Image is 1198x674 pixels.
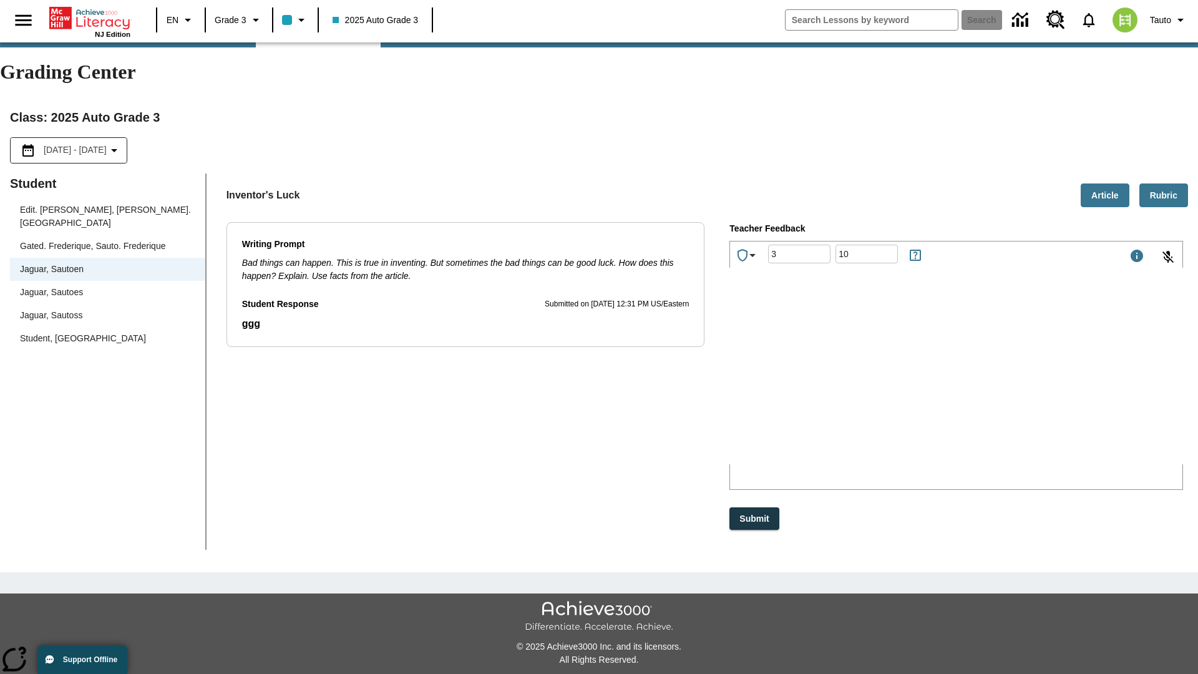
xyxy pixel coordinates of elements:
input: Points: Must be equal to or less than 25. [835,238,898,271]
p: Bad things can happen. This is true in inventing. But sometimes the bad things can be good luck. ... [242,256,689,283]
div: Gated. Frederique, Sauto. Frederique [20,240,165,253]
div: Maximum 1000 characters Press Escape to exit toolbar and use left and right arrow keys to access ... [1129,248,1144,266]
div: Gated. Frederique, Sauto. Frederique [10,235,205,258]
a: Data Center [1005,3,1039,37]
p: Student Response [242,316,689,331]
button: Class color is light blue. Change class color [277,9,314,31]
div: Jaguar, Sautoen [20,263,84,276]
span: Grade 3 [215,14,246,27]
p: Writing Prompt [242,238,689,252]
div: Edit. [PERSON_NAME], [PERSON_NAME]. [GEOGRAPHIC_DATA] [10,198,205,235]
div: Grade: Letters, numbers, %, + and - are allowed. [768,245,830,263]
button: Submit [729,507,779,530]
div: Jaguar, Sautoes [20,286,83,299]
a: Home [49,6,130,31]
div: Jaguar, Sautoss [10,304,205,327]
button: Article, Will open in new tab [1081,183,1129,208]
p: Student Response [242,298,319,311]
p: Teacher Feedback [729,222,1183,236]
div: Student, [GEOGRAPHIC_DATA] [10,327,205,350]
a: Notifications [1073,4,1105,36]
svg: Collapse Date Range Filter [107,143,122,158]
div: Jaguar, Sautoss [20,309,82,322]
button: Click to activate and allow voice recognition [1153,242,1183,272]
button: Achievements [730,243,765,268]
input: Grade: Letters, numbers, %, + and - are allowed. [768,238,830,271]
button: Select the date range menu item [16,143,122,158]
div: Jaguar, Sautoen [10,258,205,281]
body: Type your response here. [5,10,182,21]
img: avatar image [1113,7,1137,32]
span: 2025 Auto Grade 3 [333,14,419,27]
button: Support Offline [37,645,127,674]
span: [DATE] - [DATE] [44,144,107,157]
button: Open side menu [5,2,42,39]
p: Submitted on [DATE] 12:31 PM US/Eastern [545,298,689,311]
div: Points: Must be equal to or less than 25. [835,245,898,263]
button: Profile/Settings [1145,9,1193,31]
span: EN [167,14,178,27]
input: search field [786,10,958,30]
div: Home [49,4,130,38]
img: Achieve3000 Differentiate Accelerate Achieve [525,601,673,633]
button: Rubric, Will open in new tab [1139,183,1188,208]
div: Jaguar, Sautoes [10,281,205,304]
span: NJ Edition [95,31,130,38]
div: Student, [GEOGRAPHIC_DATA] [20,332,146,345]
h2: Class : 2025 Auto Grade 3 [10,107,1188,127]
button: Select a new avatar [1105,4,1145,36]
div: Edit. [PERSON_NAME], [PERSON_NAME]. [GEOGRAPHIC_DATA] [20,203,195,230]
p: Student [10,173,205,193]
button: Rules for Earning Points and Achievements, Will open in new tab [903,243,928,268]
span: Support Offline [63,655,117,664]
p: Inventor's Luck [226,188,300,203]
span: Tauto [1150,14,1171,27]
a: Resource Center, Will open in new tab [1039,3,1073,37]
p: ggg [242,316,689,331]
button: Grade: Grade 3, Select a grade [210,9,268,31]
button: Language: EN, Select a language [161,9,201,31]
